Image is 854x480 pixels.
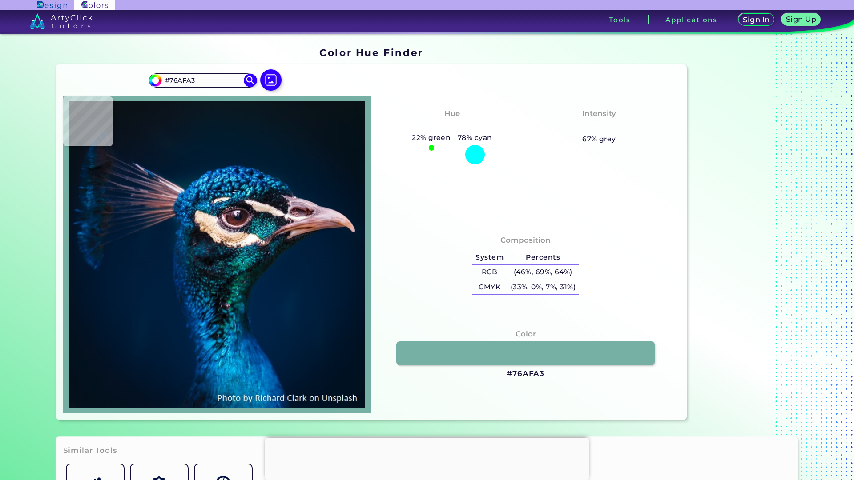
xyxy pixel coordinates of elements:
[507,280,579,295] h5: (33%, 0%, 7%, 31%)
[582,133,616,145] h5: 67% grey
[68,101,367,408] img: img_pavlin.jpg
[743,16,769,23] h5: Sign In
[244,74,257,87] img: icon search
[500,234,551,247] h4: Composition
[582,107,616,120] h4: Intensity
[472,280,507,295] h5: CMYK
[507,368,544,379] h3: #76AFA3
[161,75,244,87] input: type color..
[37,1,67,9] img: ArtyClick Design logo
[609,16,631,23] h3: Tools
[444,107,460,120] h4: Hue
[516,328,536,340] h4: Color
[472,250,507,265] h5: System
[690,44,802,424] iframe: Advertisement
[507,265,579,280] h5: (46%, 69%, 64%)
[30,13,93,29] img: logo_artyclick_colors_white.svg
[63,445,117,456] h3: Similar Tools
[786,16,816,23] h5: Sign Up
[319,46,423,59] h1: Color Hue Finder
[454,132,495,144] h5: 78% cyan
[260,69,282,91] img: icon picture
[583,121,616,132] h3: Pastel
[738,13,775,26] a: Sign In
[418,121,487,132] h3: Greenish Cyan
[472,265,507,280] h5: RGB
[265,438,589,478] iframe: Advertisement
[781,13,821,26] a: Sign Up
[507,250,579,265] h5: Percents
[408,132,454,144] h5: 22% green
[665,16,717,23] h3: Applications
